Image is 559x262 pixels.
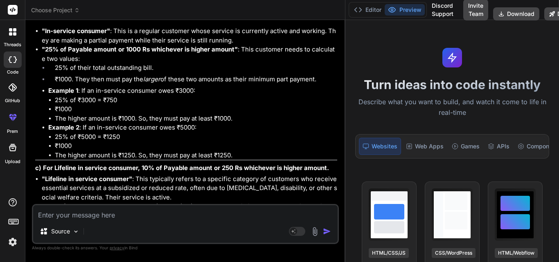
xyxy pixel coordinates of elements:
[359,138,401,155] div: Websites
[32,244,339,252] p: Always double-check its answers. Your in Bind
[385,4,425,16] button: Preview
[48,75,337,86] li: ₹1000. They then must pay the of these two amounts as their minimum part payment.
[42,45,238,53] strong: "25% of Payable amount or 1000 Rs whichever is higher amount"
[55,151,337,160] li: The higher amount is ₹1250. So, they must pay at least ₹1250.
[35,164,329,172] strong: c) For Lifeline in service consumer, 10% of Payable amount or 250 Rs whichever is higher amount.
[55,132,337,142] li: 25% of ₹5000 = ₹1250
[42,45,337,63] p: : This customer needs to calculate two values:
[42,175,337,202] p: : This typically refers to a specific category of customers who receive essential services at a s...
[351,4,385,16] button: Editor
[48,86,337,123] li: : If an in-service consumer owes ₹3000:
[48,123,337,160] li: : If an in-service consumer owes ₹5000:
[42,27,337,45] p: : This is a regular customer whose service is currently active and working. They are making a par...
[350,77,554,92] h1: Turn ideas into code instantly
[323,227,331,235] img: icon
[42,202,337,220] p: : Similar to the regular in-service consumer, but with lower thresholds. This customer needs to c...
[432,248,476,258] div: CSS/WordPress
[55,105,337,114] li: ₹1000
[72,228,79,235] img: Pick Models
[143,75,160,83] em: larger
[48,87,78,94] strong: Example 1
[42,27,110,35] strong: "In-service consumer"
[31,6,80,14] span: Choose Project
[493,7,539,20] button: Download
[7,69,18,76] label: code
[55,141,337,151] li: ₹1000
[350,97,554,118] p: Describe what you want to build, and watch it come to life in real-time
[485,138,513,155] div: APIs
[4,41,21,48] label: threads
[7,128,18,135] label: prem
[48,63,337,75] li: 25% of their total outstanding bill.
[403,138,447,155] div: Web Apps
[42,202,234,210] strong: "10% of Payable amount or 250 Rs whichever is higher amount"
[449,138,483,155] div: Games
[310,227,320,236] img: attachment
[55,96,337,105] li: 25% of ₹3000 = ₹750
[6,235,20,249] img: settings
[55,114,337,123] li: The higher amount is ₹1000. So, they must pay at least ₹1000.
[110,245,124,250] span: privacy
[5,97,20,104] label: GitHub
[51,227,70,235] p: Source
[369,248,409,258] div: HTML/CSS/JS
[42,175,132,183] strong: "Lifeline in service consumer"
[495,248,538,258] div: HTML/Webflow
[48,123,79,131] strong: Example 2
[5,158,20,165] label: Upload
